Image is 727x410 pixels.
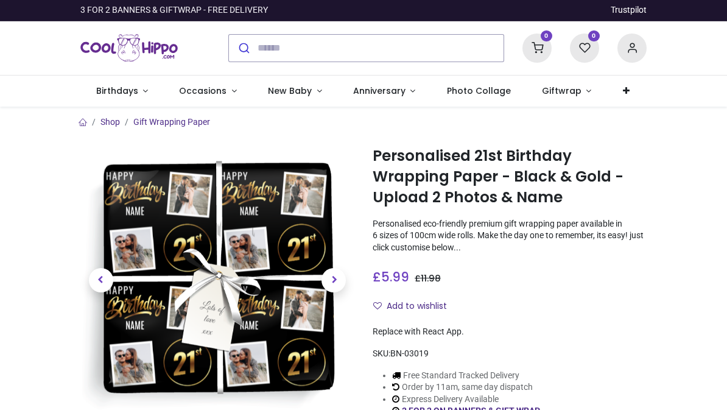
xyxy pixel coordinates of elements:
span: £ [415,272,441,285]
button: Add to wishlistAdd to wishlist [373,296,457,317]
i: Add to wishlist [373,302,382,310]
span: £ [373,268,409,286]
span: Previous [89,268,113,292]
li: Free Standard Tracked Delivery [392,370,563,382]
div: 3 FOR 2 BANNERS & GIFTWRAP - FREE DELIVERY [80,4,268,16]
a: Occasions [164,76,253,107]
sup: 0 [541,30,552,42]
img: Cool Hippo [80,31,178,65]
li: Express Delivery Available [392,394,563,406]
a: New Baby [253,76,338,107]
a: Giftwrap [526,76,607,107]
span: Photo Collage [447,85,511,97]
p: Personalised eco-friendly premium gift wrapping paper available in 6 sizes of 100cm wide rolls. M... [373,218,647,254]
a: Trustpilot [611,4,647,16]
span: New Baby [268,85,312,97]
a: Birthdays [80,76,164,107]
a: 0 [522,42,552,52]
span: 11.98 [421,272,441,285]
a: Logo of Cool Hippo [80,31,178,65]
span: Next [321,268,346,292]
div: SKU: [373,348,647,360]
a: Shop [100,117,120,127]
span: BN-03019 [390,348,429,358]
sup: 0 [588,30,600,42]
span: Birthdays [96,85,138,97]
h1: Personalised 21st Birthday Wrapping Paper - Black & Gold - Upload 2 Photos & Name [373,146,647,208]
li: Order by 11am, same day dispatch [392,381,563,394]
a: Previous [80,184,122,376]
a: 0 [570,42,599,52]
a: Next [314,184,355,376]
div: Replace with React App. [373,326,647,338]
span: 5.99 [381,268,409,286]
span: Occasions [179,85,227,97]
span: Anniversary [353,85,406,97]
button: Submit [229,35,258,62]
a: Gift Wrapping Paper [133,117,210,127]
span: Giftwrap [542,85,581,97]
a: Anniversary [337,76,431,107]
